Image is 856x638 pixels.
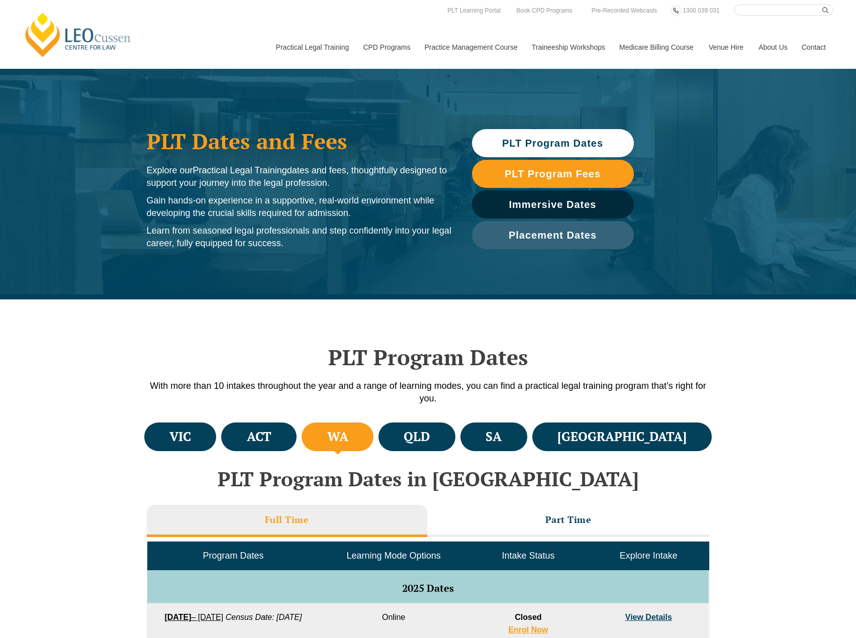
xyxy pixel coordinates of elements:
h4: [GEOGRAPHIC_DATA] [557,429,687,445]
h2: PLT Program Dates [142,345,715,370]
p: With more than 10 intakes throughout the year and a range of learning modes, you can find a pract... [142,380,715,405]
a: Practice Management Course [417,26,524,69]
a: Placement Dates [472,221,634,249]
span: Practical Legal Training [193,165,287,175]
a: Contact [794,26,833,69]
span: PLT Program Fees [505,169,601,179]
a: [PERSON_NAME] Centre for Law [23,11,134,58]
a: PLT Program Fees [472,160,634,188]
h4: WA [327,429,348,445]
span: 2025 Dates [402,581,454,595]
h2: PLT Program Dates in [GEOGRAPHIC_DATA] [142,468,715,490]
a: Venue Hire [701,26,751,69]
p: Learn from seasoned legal professionals and step confidently into your legal career, fully equipp... [147,225,452,250]
a: CPD Programs [355,26,417,69]
a: Enrol Now [508,625,548,634]
a: Book CPD Programs [514,5,575,16]
span: Closed [515,613,541,621]
a: 1300 039 031 [680,5,722,16]
em: Census Date: [DATE] [226,613,302,621]
a: View Details [625,613,672,621]
iframe: LiveChat chat widget [789,571,831,613]
a: PLT Learning Portal [445,5,503,16]
span: Explore Intake [620,551,678,561]
p: Gain hands-on experience in a supportive, real-world environment while developing the crucial ski... [147,194,452,220]
p: Explore our dates and fees, thoughtfully designed to support your journey into the legal profession. [147,164,452,189]
h4: ACT [247,429,271,445]
a: [DATE]– [DATE] [164,613,223,621]
h3: Part Time [545,514,592,525]
span: Placement Dates [509,230,597,240]
h1: PLT Dates and Fees [147,129,452,154]
h4: SA [486,429,502,445]
span: 1300 039 031 [683,7,719,14]
a: Traineeship Workshops [524,26,612,69]
strong: [DATE] [164,613,191,621]
span: Intake Status [502,551,554,561]
a: Medicare Billing Course [612,26,701,69]
span: Immersive Dates [509,199,597,209]
h3: Full Time [265,514,309,525]
a: PLT Program Dates [472,129,634,157]
a: Immersive Dates [472,190,634,219]
h4: QLD [404,429,430,445]
a: About Us [751,26,794,69]
h4: VIC [169,429,191,445]
span: Program Dates [203,551,263,561]
span: PLT Program Dates [502,138,603,148]
span: Learning Mode Options [347,551,441,561]
a: Practical Legal Training [268,26,356,69]
a: Pre-Recorded Webcasts [589,5,660,16]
